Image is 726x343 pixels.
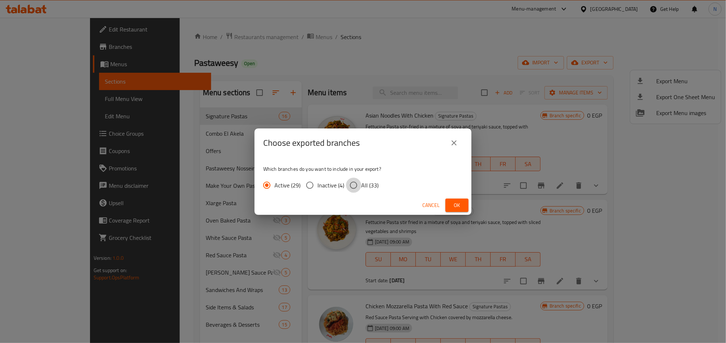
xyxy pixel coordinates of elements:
[445,199,469,212] button: Ok
[451,201,463,210] span: Ok
[445,134,463,152] button: close
[361,181,379,190] span: All (33)
[317,181,344,190] span: Inactive (4)
[263,137,360,149] h2: Choose exported branches
[274,181,300,190] span: Active (29)
[422,201,440,210] span: Cancel
[419,199,443,212] button: Cancel
[263,165,463,173] p: Which branches do you want to include in your export?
